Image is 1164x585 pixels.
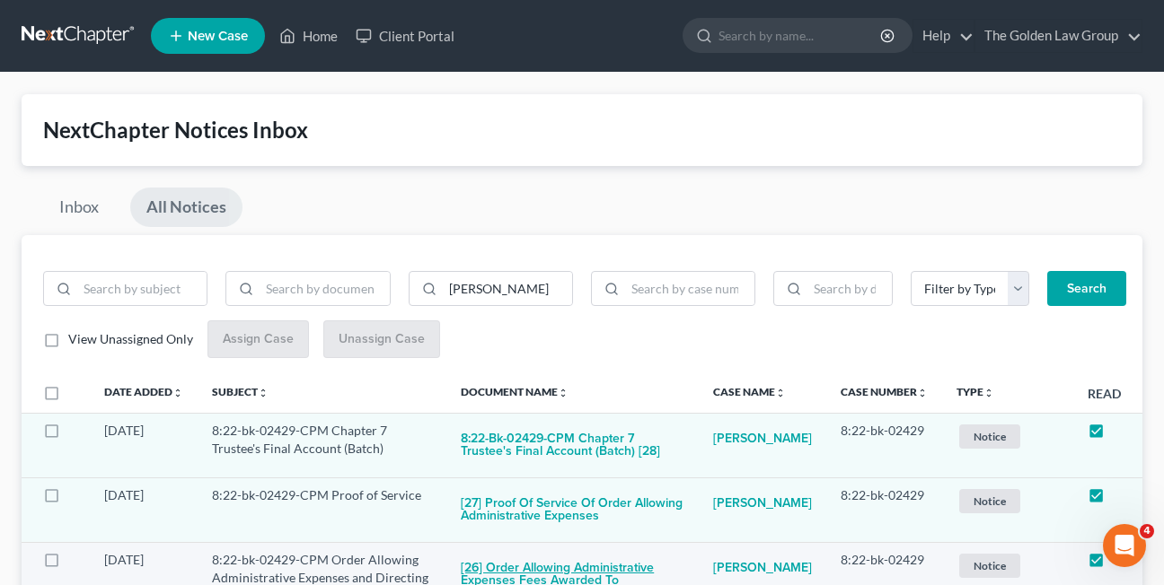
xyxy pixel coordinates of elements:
[957,385,994,398] a: Typeunfold_more
[713,486,812,522] a: [PERSON_NAME]
[198,477,446,542] td: 8:22-bk-02429-CPM Proof of Service
[270,20,347,52] a: Home
[826,413,942,477] td: 8:22-bk-02429
[841,385,928,398] a: Case Numberunfold_more
[188,30,248,43] span: New Case
[957,486,1059,516] a: Notice
[461,385,569,398] a: Document Nameunfold_more
[258,388,269,398] i: unfold_more
[713,422,812,458] a: [PERSON_NAME]
[1088,384,1121,403] label: Read
[959,554,1020,578] span: Notice
[68,331,193,346] span: View Unassigned Only
[917,388,928,398] i: unfold_more
[43,188,115,227] a: Inbox
[959,424,1020,449] span: Notice
[104,385,183,398] a: Date Addedunfold_more
[1103,524,1146,567] iframe: Intercom live chat
[90,477,198,542] td: [DATE]
[1140,524,1154,538] span: 4
[807,272,892,306] input: Search by date
[959,489,1020,513] span: Notice
[90,413,198,477] td: [DATE]
[975,20,1142,52] a: The Golden Law Group
[198,413,446,477] td: 8:22-bk-02429-CPM Chapter 7 Trustee's Final Account (Batch)
[1047,271,1126,307] button: Search
[212,385,269,398] a: Subjectunfold_more
[826,477,942,542] td: 8:22-bk-02429
[260,272,389,306] input: Search by document name
[172,388,183,398] i: unfold_more
[957,422,1059,451] a: Notice
[43,116,1121,144] div: NextChapter Notices Inbox
[625,272,754,306] input: Search by case number
[461,422,684,470] button: 8:22-bk-02429-CPM Chapter 7 Trustee's Final Account (Batch) [28]
[461,486,684,535] button: [27] Proof of Service of Order Allowing Administrative Expenses
[77,272,207,306] input: Search by subject
[713,385,786,398] a: Case Nameunfold_more
[347,20,463,52] a: Client Portal
[957,551,1059,581] a: Notice
[558,388,569,398] i: unfold_more
[130,188,242,227] a: All Notices
[443,272,572,306] input: Search by case name
[719,19,883,52] input: Search by name...
[913,20,974,52] a: Help
[775,388,786,398] i: unfold_more
[983,388,994,398] i: unfold_more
